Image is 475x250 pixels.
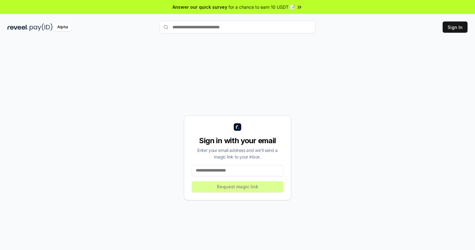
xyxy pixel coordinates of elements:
img: reveel_dark [7,23,28,31]
img: pay_id [30,23,53,31]
div: Sign in with your email [192,136,283,146]
div: Enter your email address and we’ll send a magic link to your inbox. [192,147,283,160]
div: Alpha [54,23,71,31]
img: logo_small [234,123,241,131]
button: Sign In [443,21,468,33]
span: Answer our quick survey [172,4,227,10]
span: for a chance to earn 10 USDT 📝 [228,4,295,10]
